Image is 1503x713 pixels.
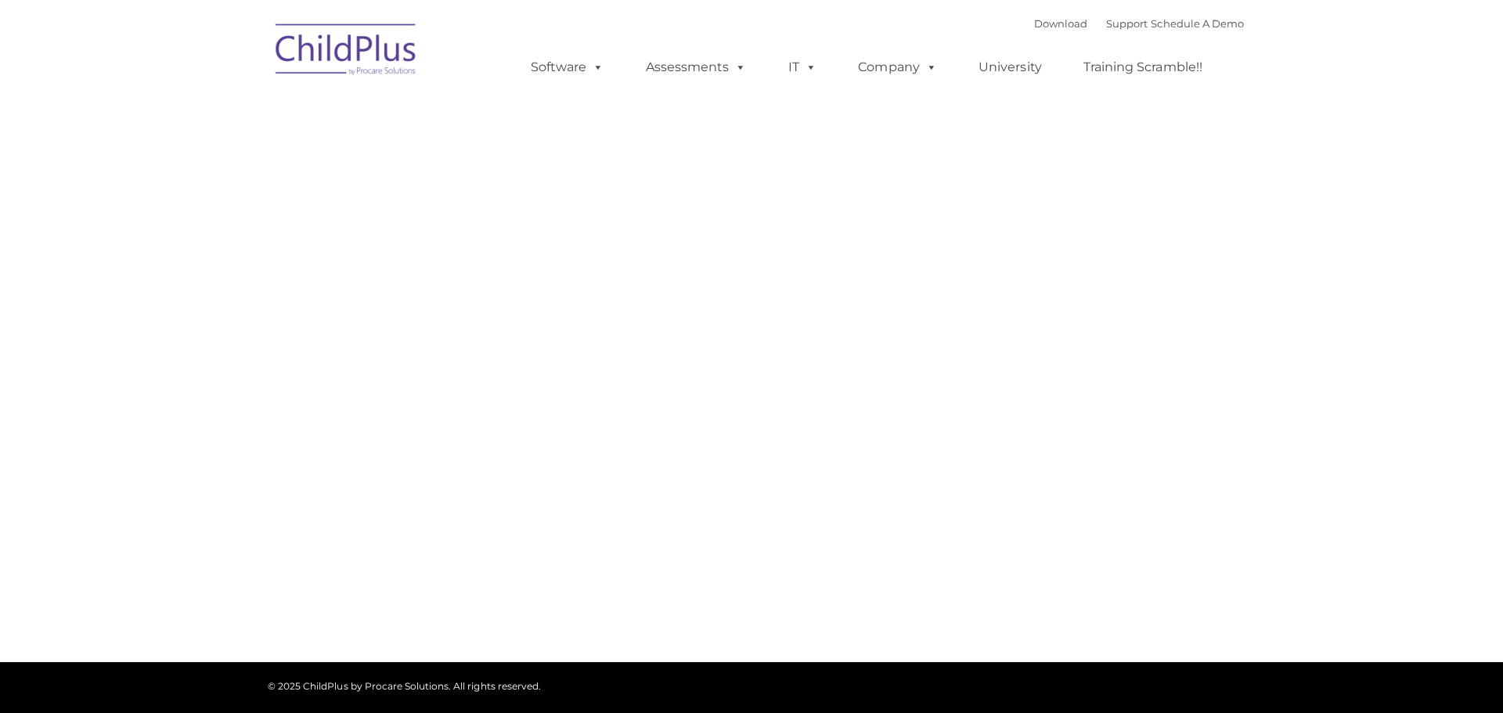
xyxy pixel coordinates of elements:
[1144,17,1237,30] a: Schedule A Demo
[1061,51,1211,82] a: Training Scramble!!
[626,51,758,82] a: Assessments
[512,51,616,82] a: Software
[1028,17,1081,30] a: Download
[266,13,423,91] img: ChildPlus by Procare Solutions
[1100,17,1141,30] a: Support
[266,676,538,688] span: © 2025 ChildPlus by Procare Solutions. All rights reserved.
[768,51,827,82] a: IT
[1028,17,1237,30] font: |
[838,51,947,82] a: Company
[957,51,1051,82] a: University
